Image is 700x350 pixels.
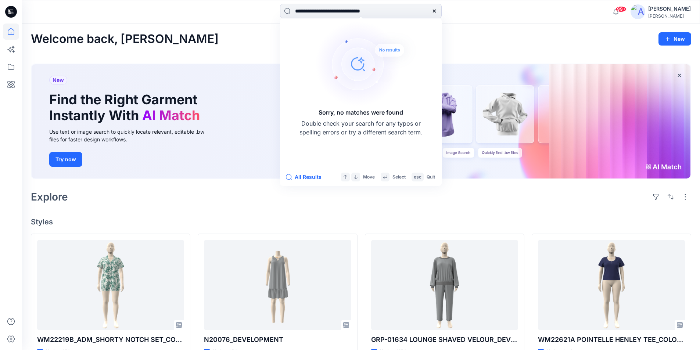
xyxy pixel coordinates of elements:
[315,20,418,108] img: Sorry, no matches were found
[53,76,64,84] span: New
[414,173,421,181] p: esc
[31,32,219,46] h2: Welcome back, [PERSON_NAME]
[49,152,82,167] button: Try now
[286,173,326,181] button: All Results
[631,4,645,19] img: avatar
[648,13,691,19] div: [PERSON_NAME]
[31,217,691,226] h4: Styles
[49,92,204,123] h1: Find the Right Garment Instantly With
[37,240,184,331] a: WM22219B_ADM_SHORTY NOTCH SET_COLORWAY_REV6
[615,6,627,12] span: 99+
[658,32,691,46] button: New
[538,335,685,345] p: WM22621A POINTELLE HENLEY TEE_COLORWAY_REV8
[427,173,435,181] p: Quit
[298,119,423,137] p: Double check your search for any typos or spelling errors or try a different search term.
[538,240,685,331] a: WM22621A POINTELLE HENLEY TEE_COLORWAY_REV8
[204,240,351,331] a: N20076_DEVELOPMENT
[31,191,68,203] h2: Explore
[142,107,200,123] span: AI Match
[319,108,403,117] h5: Sorry, no matches were found
[204,335,351,345] p: N20076_DEVELOPMENT
[648,4,691,13] div: [PERSON_NAME]
[49,128,215,143] div: Use text or image search to quickly locate relevant, editable .bw files for faster design workflows.
[363,173,375,181] p: Move
[392,173,406,181] p: Select
[371,240,518,331] a: GRP-01634 LOUNGE SHAVED VELOUR_DEVELOPMENT
[37,335,184,345] p: WM22219B_ADM_SHORTY NOTCH SET_COLORWAY_REV6
[371,335,518,345] p: GRP-01634 LOUNGE SHAVED VELOUR_DEVELOPMENT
